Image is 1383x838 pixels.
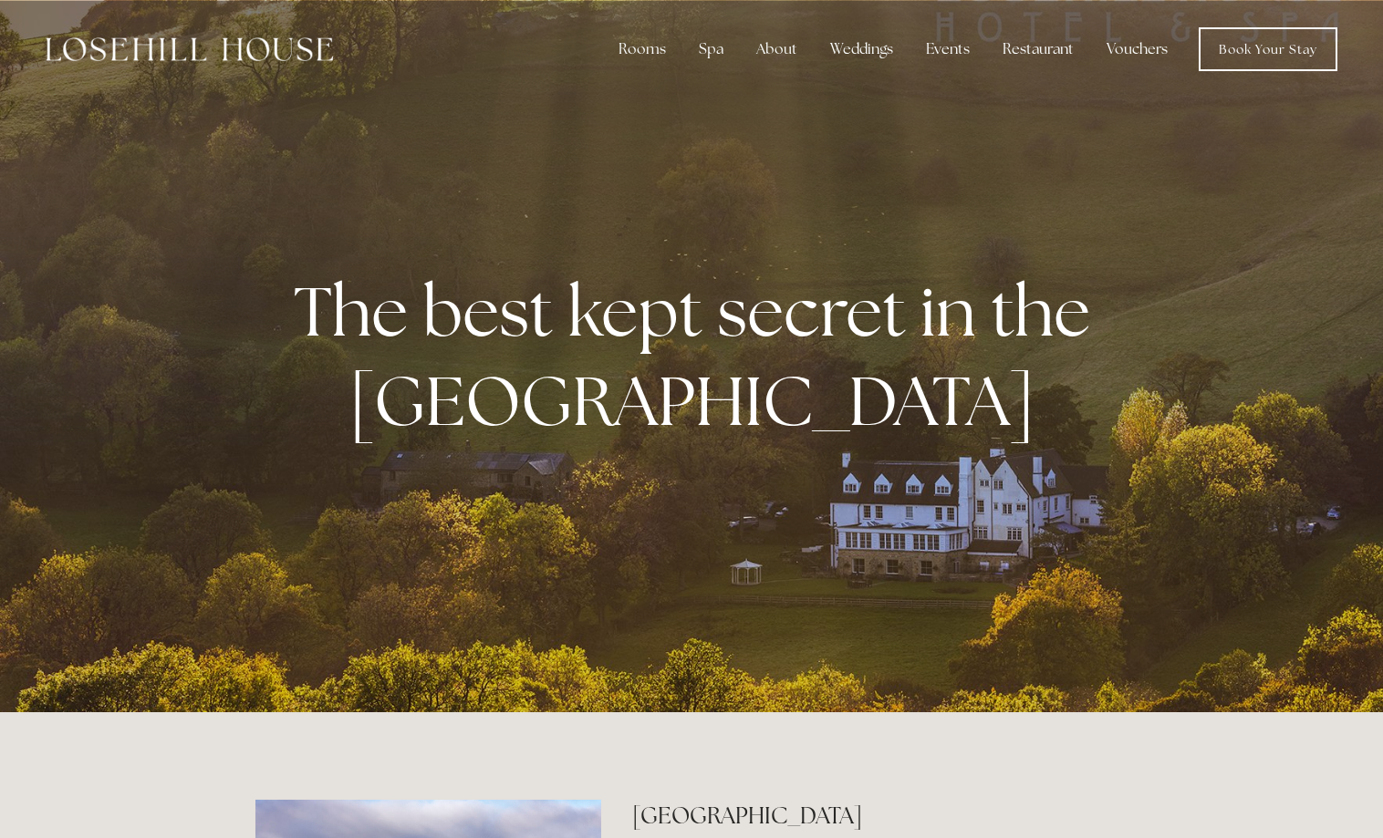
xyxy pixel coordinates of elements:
[294,266,1105,445] strong: The best kept secret in the [GEOGRAPHIC_DATA]
[988,31,1088,67] div: Restaurant
[684,31,738,67] div: Spa
[911,31,984,67] div: Events
[46,37,333,61] img: Losehill House
[816,31,908,67] div: Weddings
[604,31,681,67] div: Rooms
[632,800,1128,832] h2: [GEOGRAPHIC_DATA]
[1199,27,1337,71] a: Book Your Stay
[1092,31,1182,67] a: Vouchers
[742,31,812,67] div: About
